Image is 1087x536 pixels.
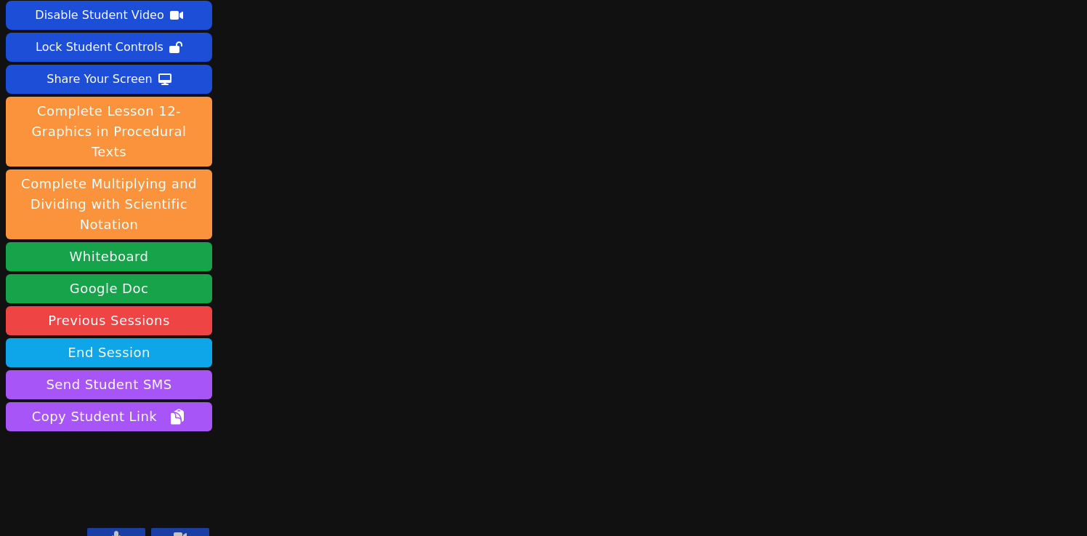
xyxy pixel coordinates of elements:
div: Lock Student Controls [36,36,163,59]
button: End Session [6,338,212,367]
button: Complete Multiplying and Dividing with Scientific Notation [6,169,212,239]
button: Lock Student Controls [6,33,212,62]
div: Disable Student Video [35,4,163,27]
div: Share Your Screen [47,68,153,91]
button: Share Your Screen [6,65,212,94]
a: Previous Sessions [6,306,212,335]
button: Send Student SMS [6,370,212,399]
span: Copy Student Link [32,407,186,427]
button: Whiteboard [6,242,212,271]
button: Disable Student Video [6,1,212,30]
button: Complete Lesson 12- Graphics in Procedural Texts [6,97,212,167]
button: Copy Student Link [6,402,212,431]
a: Google Doc [6,274,212,303]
